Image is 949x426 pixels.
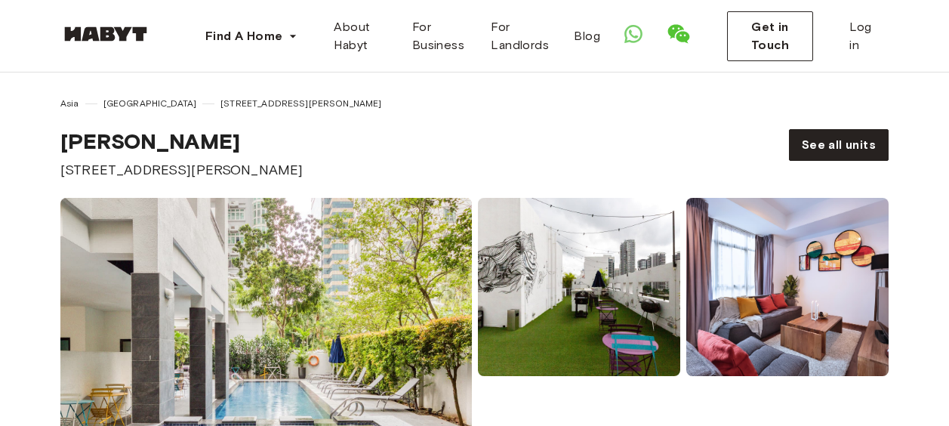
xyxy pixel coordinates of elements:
[103,97,197,110] span: [GEOGRAPHIC_DATA]
[60,26,151,42] img: Habyt
[193,21,310,51] button: Find A Home
[837,12,889,60] a: Log in
[478,198,680,376] img: room-image
[205,27,282,45] span: Find A Home
[491,18,550,54] span: For Landlords
[667,22,691,51] a: Show WeChat QR Code
[789,129,889,161] a: See all units
[802,136,876,154] span: See all units
[479,12,562,60] a: For Landlords
[727,11,813,61] button: Get in Touch
[562,12,612,60] a: Blog
[60,128,303,154] span: [PERSON_NAME]
[60,97,79,110] span: Asia
[412,18,467,54] span: For Business
[334,18,387,54] span: About Habyt
[849,18,877,54] span: Log in
[574,27,600,45] span: Blog
[60,160,303,180] span: [STREET_ADDRESS][PERSON_NAME]
[624,25,642,48] a: Open WhatsApp
[400,12,479,60] a: For Business
[686,198,889,376] img: room-image
[740,18,800,54] span: Get in Touch
[322,12,399,60] a: About Habyt
[220,97,381,110] span: [STREET_ADDRESS][PERSON_NAME]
